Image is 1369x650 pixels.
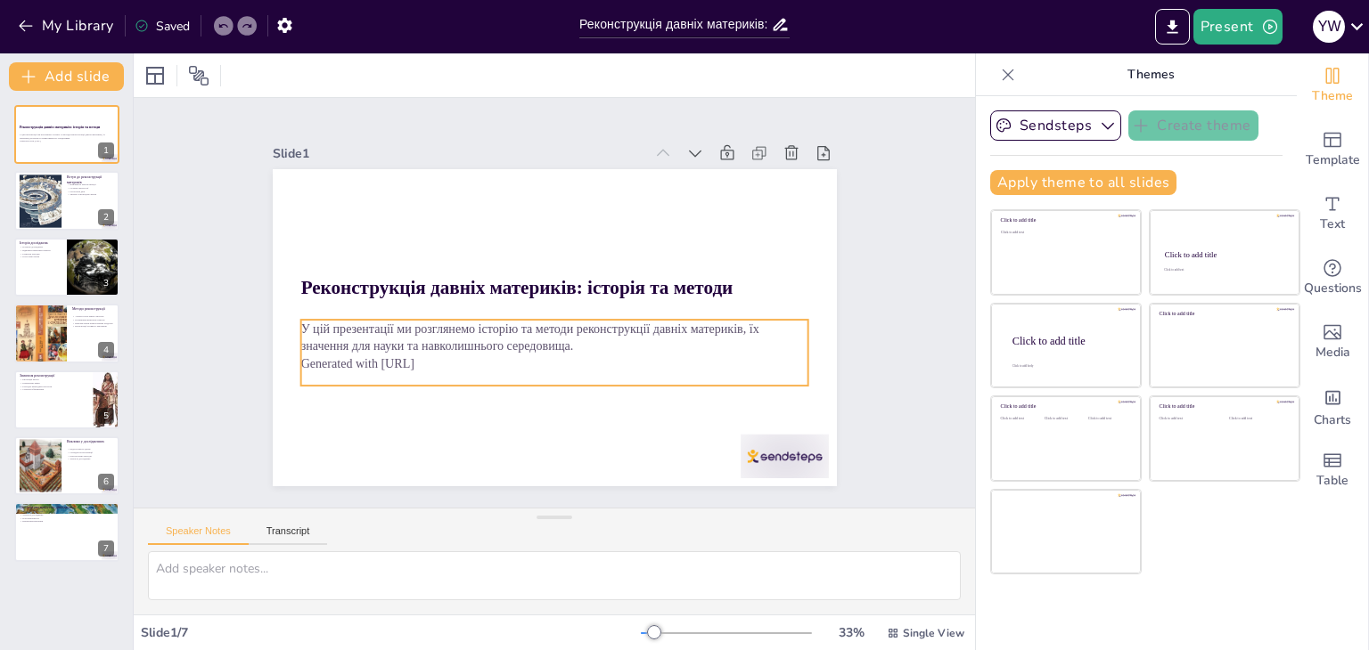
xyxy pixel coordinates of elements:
[249,525,328,545] button: Transcript
[1297,53,1368,118] div: Change the overall theme
[14,502,119,561] div: 7
[1164,268,1283,272] div: Click to add text
[1022,53,1279,96] p: Themes
[433,66,556,565] p: Generated with [URL]
[1088,417,1128,421] div: Click to add text
[1001,403,1128,410] div: Click to add title
[98,408,114,424] div: 5
[1160,403,1287,410] div: Click to add title
[1312,86,1353,106] span: Theme
[135,18,190,35] div: Saved
[20,255,61,258] p: Геологічна наука
[9,62,124,91] button: Add slide
[579,12,771,37] input: Insert title
[20,520,114,524] p: Вирішення викликів
[1001,417,1041,421] div: Click to add text
[14,238,119,297] div: 3
[14,105,119,164] div: 1
[1155,9,1190,45] button: Export to PowerPoint
[1314,410,1351,430] span: Charts
[1297,118,1368,182] div: Add ready made slides
[1193,9,1283,45] button: Present
[14,304,119,362] div: 4
[1001,217,1128,223] div: Click to add title
[451,58,591,561] p: У цій презентації ми розглянемо історію та методи реконструкції давніх материків, їх значення для...
[72,315,114,319] p: Аналіз геологічних структур
[13,12,121,40] button: My Library
[188,65,209,86] span: Position
[20,385,88,388] p: Розподіл природних ресурсів
[20,240,61,246] p: Історія досліджень
[1001,231,1128,235] div: Click to add text
[72,321,114,325] p: Використання комп'ютерних моделей
[1316,343,1350,362] span: Media
[20,134,114,140] p: У цій презентації ми розглянемо історію та методи реконструкції давніх материків, їх значення для...
[1012,363,1125,367] div: Click to add body
[98,275,114,291] div: 3
[20,252,61,256] p: Розвиток методів
[1165,250,1283,259] div: Click to add title
[67,448,114,451] p: Недостатність даних
[148,525,249,545] button: Speaker Notes
[20,140,114,143] p: Generated with [URL]
[20,126,100,129] strong: Реконструкція давніх материків: історія та методи
[1313,9,1345,45] button: Y W
[72,319,114,322] p: Порівняння викопних решток
[1128,110,1258,141] button: Create theme
[98,142,114,158] div: 1
[141,624,641,641] div: Slide 1 / 7
[1297,182,1368,246] div: Add text boxes
[1297,246,1368,310] div: Get real-time input from your audience
[98,209,114,225] div: 2
[72,306,114,312] p: Методи реконструкції
[14,171,119,230] div: 2
[990,170,1176,195] button: Apply theme to all slides
[1045,417,1085,421] div: Click to add text
[67,189,114,192] p: Геологічні дані
[20,378,88,381] p: Еволюція життя
[67,186,114,190] p: Сучасні технології
[20,387,88,391] p: Стратегії збереження
[20,510,114,514] p: Розвиток технологій
[67,451,114,454] p: Складність візуалізації
[67,458,114,461] p: Точність досліджень
[14,370,119,429] div: 5
[1304,279,1362,298] span: Questions
[72,325,114,329] p: Візуалізації розвитку материків
[98,474,114,490] div: 6
[20,516,114,520] p: Нові можливості
[1297,438,1368,502] div: Add a table
[20,245,61,248] p: Початок досліджень
[1306,150,1360,170] span: Template
[1313,11,1345,43] div: Y W
[20,373,88,378] p: Значення реконструкції
[20,506,114,511] p: Перспективи майбутніх досліджень
[67,439,114,444] p: Виклики у дослідженнях
[20,514,114,517] p: Точність досліджень
[1160,417,1216,421] div: Click to add text
[903,626,964,640] span: Single View
[67,192,114,196] p: Зв'язок з еволюцією життя
[1160,311,1287,317] div: Click to add title
[830,624,873,641] div: 33 %
[67,454,114,458] p: Пошук нових методів
[1012,334,1127,346] div: Click to add title
[14,436,119,495] div: 6
[20,381,88,385] p: Кліматичні зміни
[1320,215,1345,234] span: Text
[98,342,114,358] div: 4
[1297,374,1368,438] div: Add charts and graphs
[1316,471,1349,491] span: Table
[98,540,114,557] div: 7
[506,50,617,476] strong: Реконструкція давніх материків: історія та методи
[141,61,169,90] div: Layout
[1297,310,1368,374] div: Add images, graphics, shapes or video
[20,248,61,252] p: Відкриття викопних решток
[67,183,114,186] p: Важливість реконструкції
[1229,417,1285,421] div: Click to add text
[67,175,114,184] p: Вступ до реконструкції материків
[990,110,1121,141] button: Sendsteps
